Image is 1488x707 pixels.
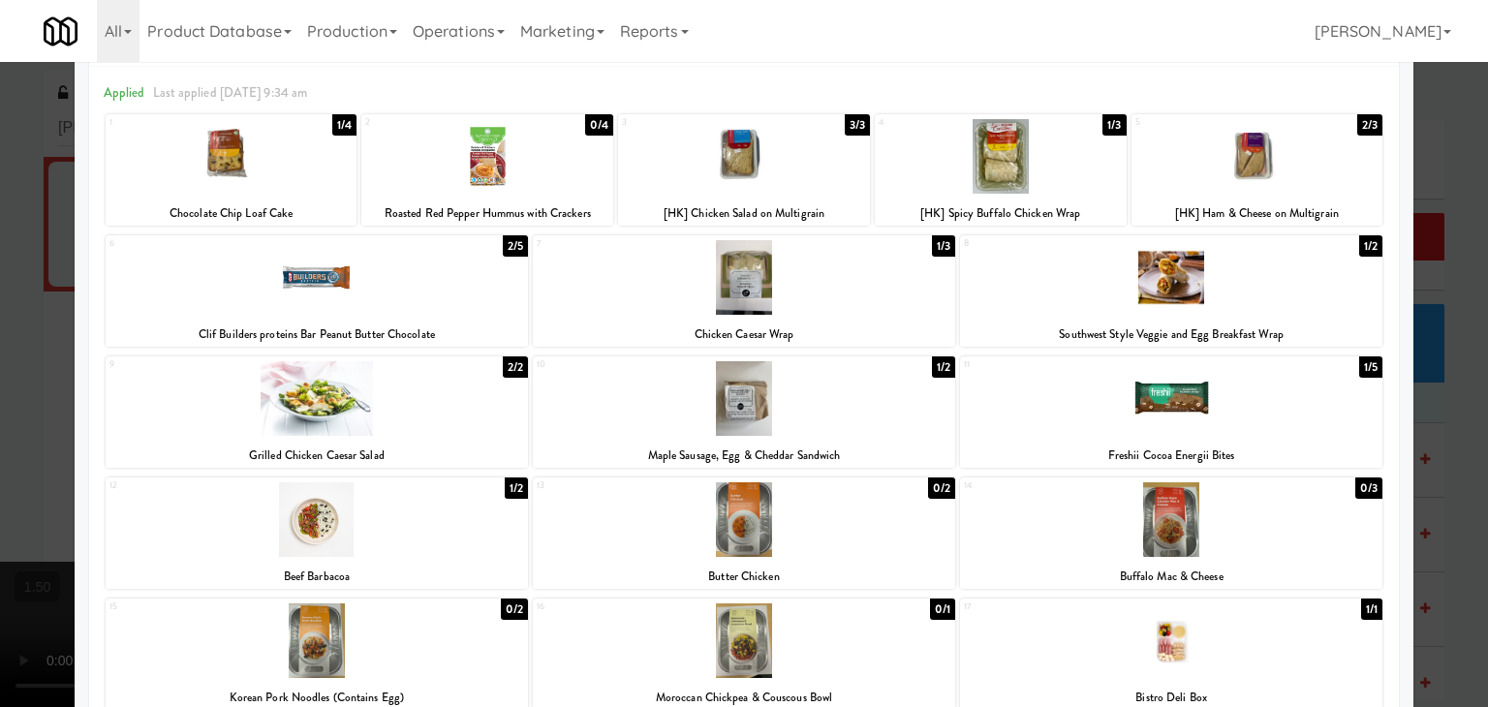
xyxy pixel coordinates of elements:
[932,235,955,257] div: 1/3
[106,477,528,589] div: 121/2Beef Barbacoa
[964,356,1171,373] div: 11
[533,565,955,589] div: Butter Chicken
[505,477,528,499] div: 1/2
[1359,235,1382,257] div: 1/2
[109,235,317,252] div: 6
[960,565,1382,589] div: Buffalo Mac & Cheese
[106,356,528,468] div: 92/2Grilled Chicken Caesar Salad
[106,444,528,468] div: Grilled Chicken Caesar Salad
[501,599,528,620] div: 0/2
[536,323,952,347] div: Chicken Caesar Wrap
[1357,114,1382,136] div: 2/3
[108,444,525,468] div: Grilled Chicken Caesar Salad
[533,323,955,347] div: Chicken Caesar Wrap
[618,201,870,226] div: [HK] Chicken Salad on Multigrain
[960,235,1382,347] div: 81/2Southwest Style Veggie and Egg Breakfast Wrap
[1134,201,1380,226] div: [HK] Ham & Cheese on Multigrain
[1102,114,1126,136] div: 1/3
[878,201,1124,226] div: [HK] Spicy Buffalo Chicken Wrap
[963,444,1379,468] div: Freshii Cocoa Energii Bites
[1135,114,1257,131] div: 5
[1355,477,1382,499] div: 0/3
[1131,201,1383,226] div: [HK] Ham & Cheese on Multigrain
[585,114,613,136] div: 0/4
[104,83,145,102] span: Applied
[928,477,955,499] div: 0/2
[536,444,952,468] div: Maple Sausage, Egg & Cheddar Sandwich
[875,201,1127,226] div: [HK] Spicy Buffalo Chicken Wrap
[108,565,525,589] div: Beef Barbacoa
[1361,599,1382,620] div: 1/1
[875,114,1127,226] div: 41/3[HK] Spicy Buffalo Chicken Wrap
[109,477,317,494] div: 12
[109,356,317,373] div: 9
[503,235,528,257] div: 2/5
[332,114,356,136] div: 1/4
[537,599,744,615] div: 16
[108,201,355,226] div: Chocolate Chip Loaf Cake
[106,323,528,347] div: Clif Builders proteins Bar Peanut Butter Chocolate
[963,323,1379,347] div: Southwest Style Veggie and Egg Breakfast Wrap
[621,201,867,226] div: [HK] Chicken Salad on Multigrain
[365,114,487,131] div: 2
[533,444,955,468] div: Maple Sausage, Egg & Cheddar Sandwich
[537,477,744,494] div: 13
[1131,114,1383,226] div: 52/3[HK] Ham & Cheese on Multigrain
[361,114,613,226] div: 20/4Roasted Red Pepper Hummus with Crackers
[106,565,528,589] div: Beef Barbacoa
[1359,356,1382,378] div: 1/5
[537,356,744,373] div: 10
[533,477,955,589] div: 130/2Butter Chicken
[153,83,308,102] span: Last applied [DATE] 9:34 am
[845,114,870,136] div: 3/3
[503,356,528,378] div: 2/2
[960,444,1382,468] div: Freshii Cocoa Energii Bites
[537,235,744,252] div: 7
[106,235,528,347] div: 62/5Clif Builders proteins Bar Peanut Butter Chocolate
[533,356,955,468] div: 101/2Maple Sausage, Egg & Cheddar Sandwich
[361,201,613,226] div: Roasted Red Pepper Hummus with Crackers
[960,477,1382,589] div: 140/3Buffalo Mac & Cheese
[106,201,357,226] div: Chocolate Chip Loaf Cake
[618,114,870,226] div: 33/3[HK] Chicken Salad on Multigrain
[622,114,744,131] div: 3
[964,235,1171,252] div: 8
[536,565,952,589] div: Butter Chicken
[108,323,525,347] div: Clif Builders proteins Bar Peanut Butter Chocolate
[109,114,232,131] div: 1
[960,356,1382,468] div: 111/5Freshii Cocoa Energii Bites
[932,356,955,378] div: 1/2
[364,201,610,226] div: Roasted Red Pepper Hummus with Crackers
[106,114,357,226] div: 11/4Chocolate Chip Loaf Cake
[964,599,1171,615] div: 17
[960,323,1382,347] div: Southwest Style Veggie and Egg Breakfast Wrap
[964,477,1171,494] div: 14
[930,599,955,620] div: 0/1
[879,114,1001,131] div: 4
[44,15,77,48] img: Micromart
[109,599,317,615] div: 15
[533,235,955,347] div: 71/3Chicken Caesar Wrap
[963,565,1379,589] div: Buffalo Mac & Cheese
